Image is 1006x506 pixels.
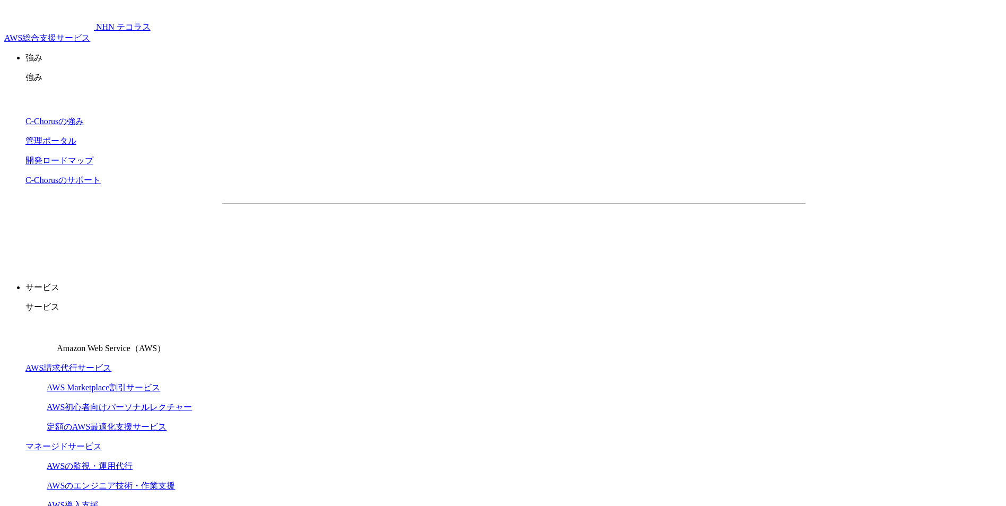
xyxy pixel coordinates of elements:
a: AWS初心者向けパーソナルレクチャー [47,403,192,412]
a: AWSの監視・運用代行 [47,461,133,470]
a: C-Chorusの強み [25,117,84,126]
a: AWS請求代行サービス [25,363,111,372]
a: 開発ロードマップ [25,156,93,165]
img: 矢印 [491,232,500,236]
p: 強み [25,53,1002,64]
span: Amazon Web Service（AWS） [57,344,165,353]
img: 矢印 [672,232,681,236]
a: まずは相談する [519,221,690,247]
a: AWS Marketplace割引サービス [47,383,160,392]
p: サービス [25,282,1002,293]
p: 強み [25,72,1002,83]
a: マネージドサービス [25,442,102,451]
img: AWS総合支援サービス C-Chorus [4,4,94,30]
img: Amazon Web Service（AWS） [25,321,55,351]
a: AWS総合支援サービス C-Chorus NHN テコラスAWS総合支援サービス [4,22,151,42]
a: 資料を請求する [338,221,509,247]
a: C-Chorusのサポート [25,176,101,185]
a: AWSのエンジニア技術・作業支援 [47,481,175,490]
a: 管理ポータル [25,136,76,145]
p: サービス [25,302,1002,313]
a: 定額のAWS最適化支援サービス [47,422,167,431]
